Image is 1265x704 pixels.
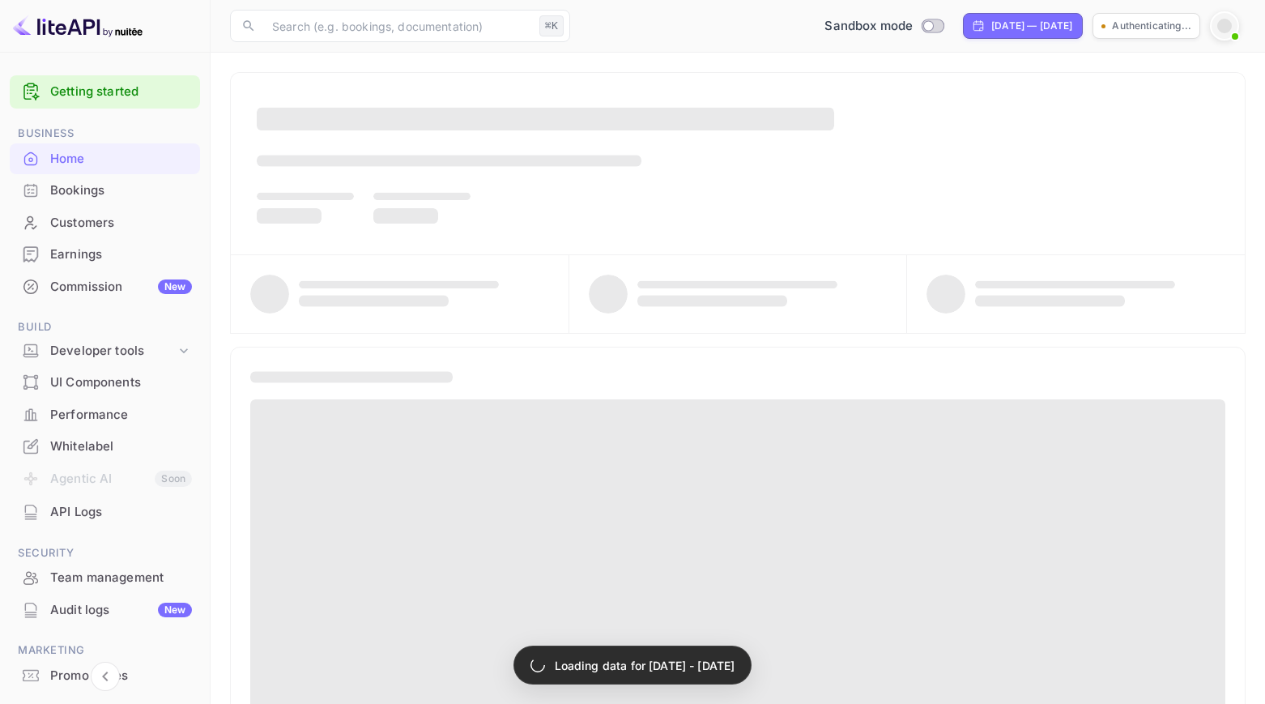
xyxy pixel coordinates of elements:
[991,19,1072,33] div: [DATE] — [DATE]
[50,150,192,169] div: Home
[539,15,564,36] div: ⌘K
[50,437,192,456] div: Whitelabel
[824,17,913,36] span: Sandbox mode
[10,75,200,109] div: Getting started
[50,245,192,264] div: Earnings
[10,239,200,271] div: Earnings
[10,239,200,269] a: Earnings
[50,373,192,392] div: UI Components
[10,143,200,173] a: Home
[10,175,200,205] a: Bookings
[10,497,200,527] a: API Logs
[10,175,200,207] div: Bookings
[10,271,200,303] div: CommissionNew
[158,603,192,617] div: New
[50,83,192,101] a: Getting started
[50,278,192,297] div: Commission
[10,399,200,429] a: Performance
[10,399,200,431] div: Performance
[10,660,200,690] a: Promo codes
[10,125,200,143] span: Business
[50,667,192,685] div: Promo codes
[10,642,200,659] span: Marketing
[50,569,192,587] div: Team management
[262,10,533,42] input: Search (e.g. bookings, documentation)
[50,181,192,200] div: Bookings
[10,595,200,626] div: Audit logsNew
[158,279,192,294] div: New
[10,562,200,592] a: Team management
[1112,19,1191,33] p: Authenticating...
[10,271,200,301] a: CommissionNew
[50,342,176,361] div: Developer tools
[10,595,200,625] a: Audit logsNew
[50,214,192,233] div: Customers
[13,13,143,39] img: LiteAPI logo
[10,431,200,461] a: Whitelabel
[10,497,200,528] div: API Logs
[50,406,192,425] div: Performance
[10,367,200,397] a: UI Components
[10,562,200,594] div: Team management
[50,601,192,620] div: Audit logs
[10,431,200,463] div: Whitelabel
[10,337,200,365] div: Developer tools
[91,662,120,691] button: Collapse navigation
[818,17,950,36] div: Switch to Production mode
[555,657,735,674] p: Loading data for [DATE] - [DATE]
[10,318,200,336] span: Build
[50,503,192,522] div: API Logs
[10,367,200,399] div: UI Components
[10,207,200,239] div: Customers
[10,660,200,692] div: Promo codes
[10,207,200,237] a: Customers
[10,143,200,175] div: Home
[10,544,200,562] span: Security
